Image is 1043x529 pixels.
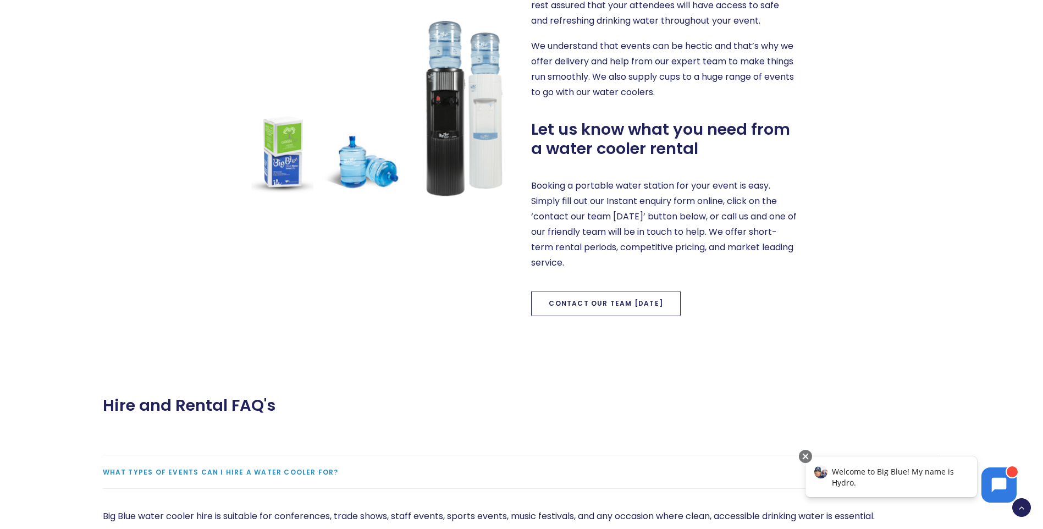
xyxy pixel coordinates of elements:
[103,396,275,415] span: Hire and Rental FAQ's
[103,509,941,524] p: Big Blue water cooler hire is suitable for conferences, trade shows, staff events, sports events,...
[531,178,797,271] p: Booking a portable water station for your event is easy. Simply fill out our Instant enquiry form...
[794,448,1028,514] iframe: Chatbot
[531,38,797,100] p: We understand that events can be hectic and that’s why we offer delivery and help from our expert...
[103,455,941,489] a: What types of events can I hire a water cooler for?
[103,467,339,477] span: What types of events can I hire a water cooler for?
[531,120,797,158] span: Let us know what you need from a water cooler rental
[531,291,681,316] a: Contact our team [DATE]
